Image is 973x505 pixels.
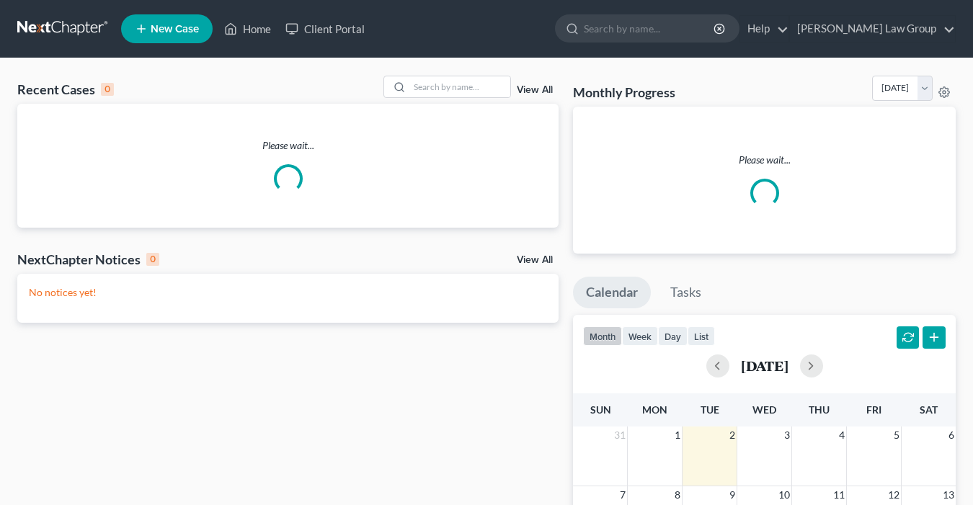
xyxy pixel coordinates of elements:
span: 10 [777,486,791,504]
h2: [DATE] [741,358,788,373]
span: 11 [832,486,846,504]
input: Search by name... [584,15,716,42]
span: 8 [673,486,682,504]
span: 1 [673,426,682,444]
button: month [583,326,622,346]
a: Help [740,16,788,42]
span: Wed [752,403,776,416]
span: Sun [590,403,611,416]
a: [PERSON_NAME] Law Group [790,16,955,42]
span: New Case [151,24,199,35]
p: Please wait... [17,138,559,153]
a: Client Portal [278,16,372,42]
span: 9 [728,486,737,504]
span: Mon [642,403,667,416]
span: 13 [941,486,956,504]
button: list [688,326,715,346]
span: 2 [728,426,737,444]
span: Tue [701,403,719,416]
span: Fri [866,403,881,416]
span: 6 [947,426,956,444]
a: View All [517,255,553,265]
div: 0 [101,83,114,96]
span: 5 [892,426,901,444]
button: day [658,326,688,346]
span: 7 [618,486,627,504]
span: 12 [887,486,901,504]
a: Tasks [657,277,714,308]
p: No notices yet! [29,285,547,300]
div: Recent Cases [17,81,114,98]
span: Sat [920,403,938,416]
a: Home [217,16,278,42]
a: Calendar [573,277,651,308]
div: 0 [146,253,159,266]
h3: Monthly Progress [573,84,675,101]
a: View All [517,85,553,95]
button: week [622,326,658,346]
p: Please wait... [585,153,944,167]
div: NextChapter Notices [17,251,159,268]
span: 3 [783,426,791,444]
input: Search by name... [409,76,510,97]
span: Thu [809,403,830,416]
span: 4 [838,426,846,444]
span: 31 [613,426,627,444]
